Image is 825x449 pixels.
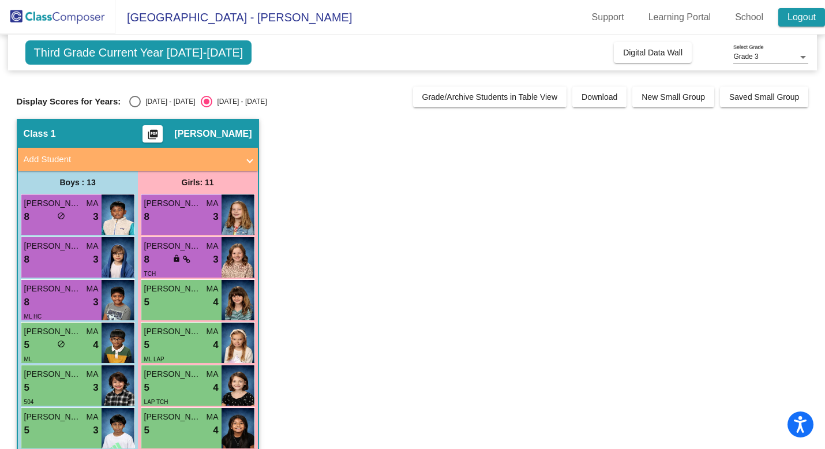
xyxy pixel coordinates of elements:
[142,125,163,143] button: Print Students Details
[24,313,42,320] span: ML HC
[212,96,267,107] div: [DATE] - [DATE]
[778,8,825,27] a: Logout
[733,53,758,61] span: Grade 3
[207,197,219,209] span: MA
[144,356,164,362] span: ML LAP
[141,96,195,107] div: [DATE] - [DATE]
[144,252,149,267] span: 8
[144,325,202,338] span: [PERSON_NAME]
[726,8,772,27] a: School
[144,380,149,395] span: 5
[87,325,99,338] span: MA
[144,197,202,209] span: [PERSON_NAME]
[720,87,808,107] button: Saved Small Group
[144,338,149,353] span: 5
[632,87,714,107] button: New Small Group
[24,128,56,140] span: Class 1
[582,92,617,102] span: Download
[24,399,34,405] span: 504
[24,325,82,338] span: [PERSON_NAME]
[213,252,218,267] span: 3
[207,240,219,252] span: MA
[144,423,149,438] span: 5
[144,411,202,423] span: [PERSON_NAME]
[25,40,252,65] span: Third Grade Current Year [DATE]-[DATE]
[144,295,149,310] span: 5
[93,380,98,395] span: 3
[174,128,252,140] span: [PERSON_NAME]
[213,423,218,438] span: 4
[413,87,567,107] button: Grade/Archive Students in Table View
[24,423,29,438] span: 5
[144,399,168,405] span: LAP TCH
[24,295,29,310] span: 8
[207,325,219,338] span: MA
[57,212,65,220] span: do_not_disturb_alt
[24,356,32,362] span: ML
[24,368,82,380] span: [PERSON_NAME] [PERSON_NAME]
[18,148,258,171] mat-expansion-panel-header: Add Student
[642,92,705,102] span: New Small Group
[144,368,202,380] span: [PERSON_NAME]
[93,338,98,353] span: 4
[144,209,149,224] span: 8
[144,283,202,295] span: [PERSON_NAME]
[24,252,29,267] span: 8
[24,209,29,224] span: 8
[583,8,633,27] a: Support
[93,209,98,224] span: 3
[213,209,218,224] span: 3
[24,283,82,295] span: [PERSON_NAME]
[87,368,99,380] span: MA
[213,338,218,353] span: 4
[639,8,721,27] a: Learning Portal
[207,411,219,423] span: MA
[24,380,29,395] span: 5
[572,87,627,107] button: Download
[623,48,682,57] span: Digital Data Wall
[93,423,98,438] span: 3
[18,171,138,194] div: Boys : 13
[87,411,99,423] span: MA
[87,197,99,209] span: MA
[129,96,267,107] mat-radio-group: Select an option
[17,96,121,107] span: Display Scores for Years:
[144,240,202,252] span: [PERSON_NAME]
[24,197,82,209] span: [PERSON_NAME]
[614,42,692,63] button: Digital Data Wall
[93,295,98,310] span: 3
[24,411,82,423] span: [PERSON_NAME]
[115,8,352,27] span: [GEOGRAPHIC_DATA] - [PERSON_NAME]
[24,240,82,252] span: [PERSON_NAME]
[57,340,65,348] span: do_not_disturb_alt
[172,255,181,263] span: lock
[207,283,219,295] span: MA
[144,271,156,277] span: TCH
[87,283,99,295] span: MA
[146,129,160,145] mat-icon: picture_as_pdf
[24,338,29,353] span: 5
[87,240,99,252] span: MA
[24,153,238,166] mat-panel-title: Add Student
[207,368,219,380] span: MA
[729,92,799,102] span: Saved Small Group
[138,171,258,194] div: Girls: 11
[93,252,98,267] span: 3
[213,380,218,395] span: 4
[213,295,218,310] span: 4
[422,92,558,102] span: Grade/Archive Students in Table View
